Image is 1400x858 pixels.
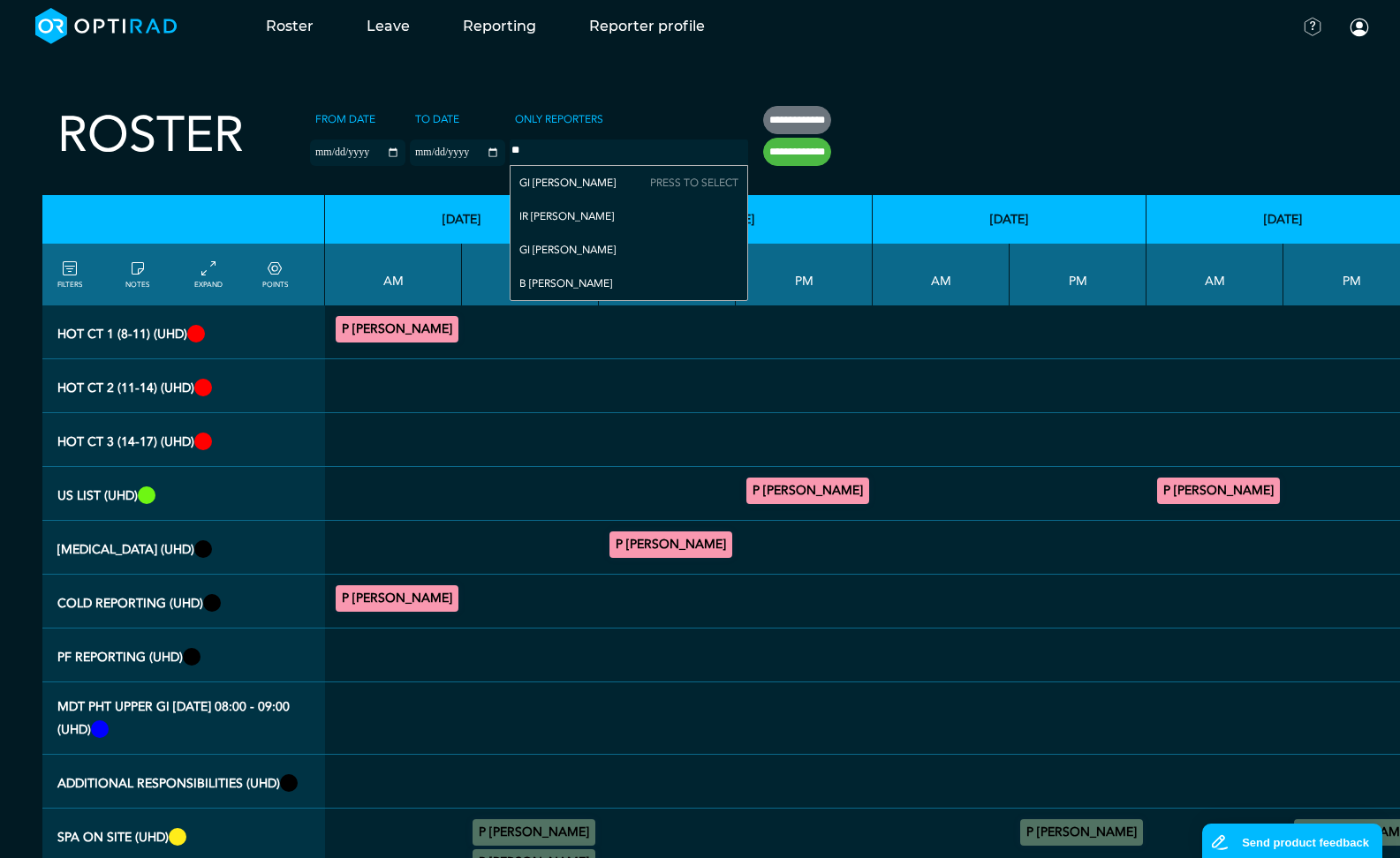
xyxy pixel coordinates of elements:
[462,244,599,305] th: PM
[1023,822,1140,843] summary: P [PERSON_NAME]
[325,195,599,244] th: [DATE]
[511,166,747,199] div: GI [PERSON_NAME]
[42,413,325,467] th: Hot CT 3 (14-17) (UHD)
[475,822,593,843] summary: P [PERSON_NAME]
[325,244,462,305] th: AM
[262,259,288,290] a: collapse/expand expected points
[42,628,325,682] th: PF Reporting (UHD)
[1010,244,1146,305] th: PM
[736,244,873,305] th: PM
[873,244,1010,305] th: AM
[612,534,730,555] summary: P [PERSON_NAME]
[338,588,456,609] summary: P [PERSON_NAME]
[42,575,325,628] th: Cold Reporting (UHD)
[511,267,747,300] div: B [PERSON_NAME]
[42,305,325,359] th: Hot CT 1 (8-11) (UHD)
[194,259,223,290] a: collapse/expand entries
[410,106,465,132] label: To date
[336,585,458,612] div: General CT/General MRI 11:00 - 12:00
[511,199,747,233] div: IR [PERSON_NAME]
[511,142,519,158] input: null
[746,478,869,504] div: US General Paediatric 14:00 - 17:00
[1020,819,1143,846] div: On Site 12:00 - 13:00
[511,233,747,267] div: GI [PERSON_NAME]
[473,819,595,846] div: On Site 12:00 - 13:00
[1146,244,1283,305] th: AM
[125,259,149,290] a: show/hide notes
[510,106,609,132] label: Only Reporters
[57,106,244,165] h2: Roster
[609,531,732,558] div: General FLU 11:00 - 13:00
[42,755,325,809] th: Additional Responsibilities (UHD)
[42,521,325,575] th: Fluoroscopy (UHD)
[749,480,866,501] summary: P [PERSON_NAME]
[873,195,1146,244] th: [DATE]
[35,8,178,44] img: brand-opti-rad-logos-blue-and-white-d2f68631ba2948856bd03f2d395fb146ddc8fb01b4b6e9315ea85fa773367...
[1157,478,1280,504] div: US General Paediatric 10:00 - 13:00
[42,359,325,413] th: Hot CT 2 (11-14) (UHD)
[42,467,325,521] th: US list (UHD)
[310,106,381,132] label: From date
[57,259,82,290] a: FILTERS
[42,682,325,755] th: MDT PHT Upper GI Monday 08:00 - 09:00 (UHD)
[1160,480,1277,501] summary: P [PERSON_NAME]
[338,319,456,340] summary: P [PERSON_NAME]
[336,316,458,342] div: CT Trauma & Urgent 08:00 - 11:00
